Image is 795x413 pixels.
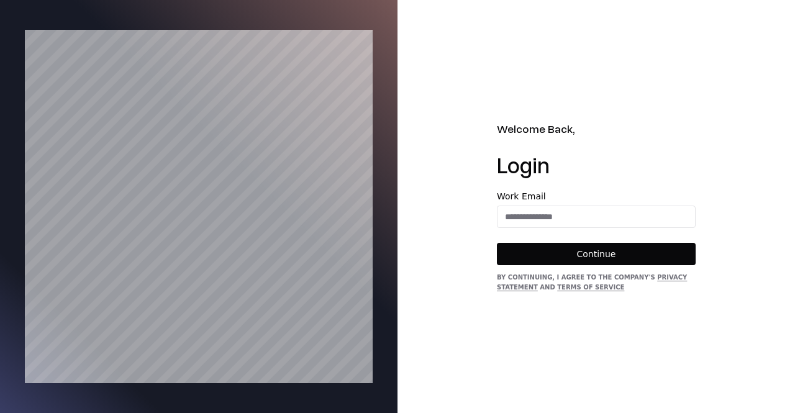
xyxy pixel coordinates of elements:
h1: Login [497,152,696,177]
label: Work Email [497,192,696,201]
button: Continue [497,243,696,265]
div: By continuing, I agree to the Company's and [497,273,696,293]
h2: Welcome Back, [497,120,696,137]
a: Terms of Service [557,284,624,291]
